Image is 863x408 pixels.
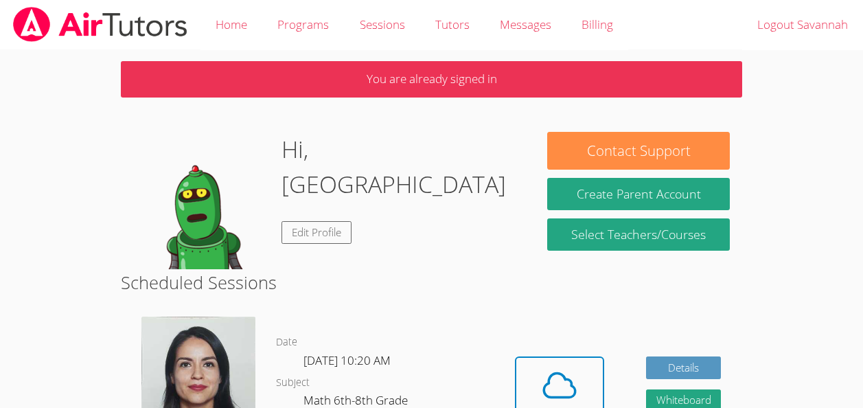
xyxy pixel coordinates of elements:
a: Edit Profile [281,221,352,244]
dt: Subject [276,374,310,392]
h1: Hi, [GEOGRAPHIC_DATA] [281,132,522,202]
p: You are already signed in [121,61,742,98]
button: Create Parent Account [547,178,729,210]
span: Messages [500,16,551,32]
dt: Date [276,334,297,351]
a: Select Teachers/Courses [547,218,729,251]
span: [DATE] 10:20 AM [303,352,391,368]
img: airtutors_banner-c4298cdbf04f3fff15de1276eac7730deb9818008684d7c2e4769d2f7ddbe033.png [12,7,189,42]
img: default.png [133,132,271,269]
h2: Scheduled Sessions [121,269,742,295]
a: Details [646,356,722,379]
button: Contact Support [547,132,729,170]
